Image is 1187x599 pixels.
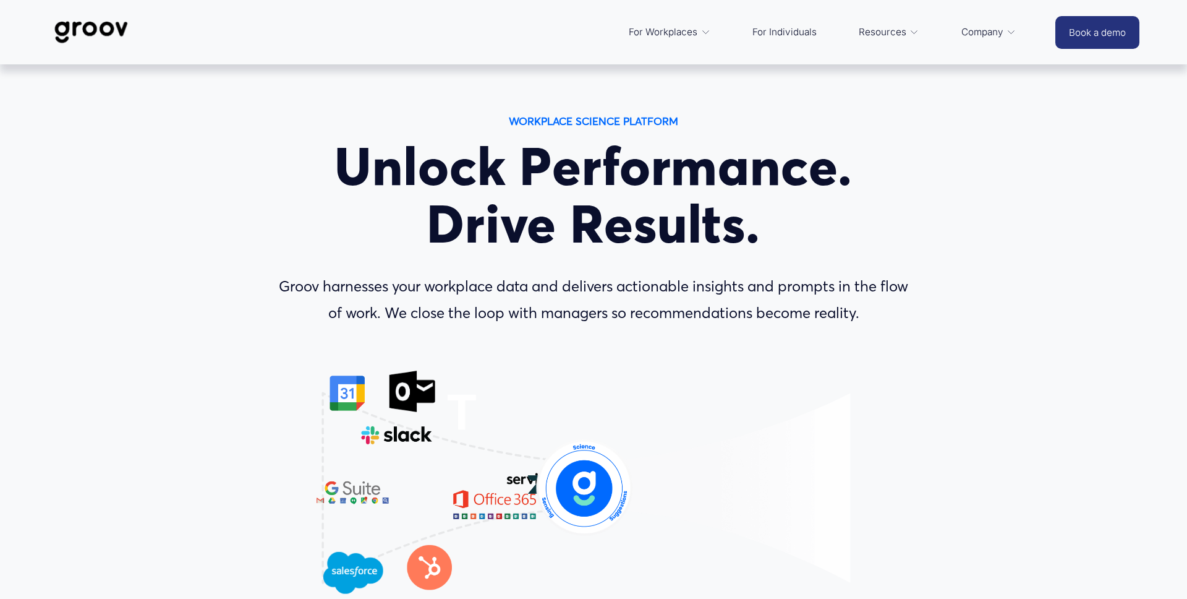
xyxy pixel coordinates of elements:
[859,24,906,41] span: Resources
[955,17,1023,47] a: folder dropdown
[509,114,678,127] strong: WORKPLACE SCIENCE PLATFORM
[1055,16,1139,49] a: Book a demo
[623,17,717,47] a: folder dropdown
[48,12,135,53] img: Groov | Workplace Science Platform | Unlock Performance | Drive Results
[270,274,917,327] p: Groov harnesses your workplace data and delivers actionable insights and prompts in the flow of w...
[270,138,917,253] h1: Unlock Performance. Drive Results.
[746,17,823,47] a: For Individuals
[629,24,697,41] span: For Workplaces
[961,24,1003,41] span: Company
[853,17,925,47] a: folder dropdown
